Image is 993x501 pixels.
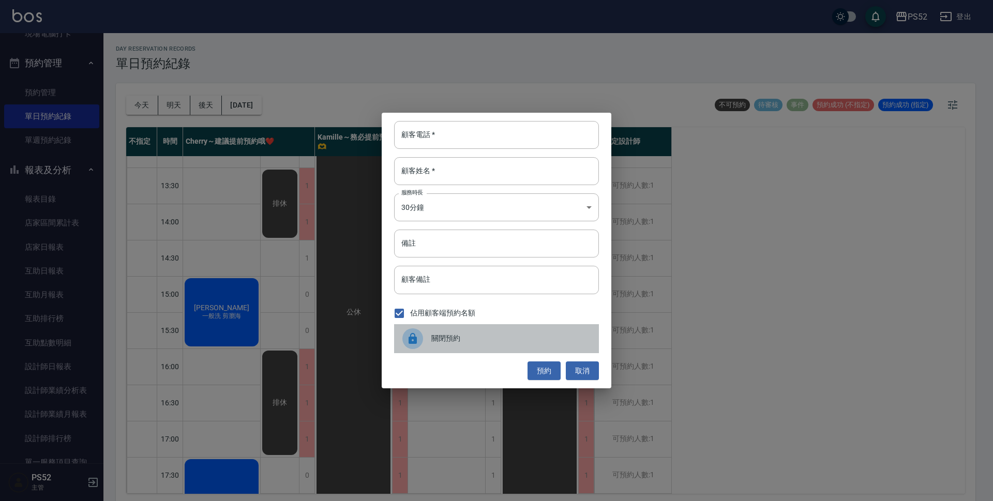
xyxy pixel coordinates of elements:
span: 佔用顧客端預約名額 [410,308,475,318]
div: 30分鐘 [394,193,599,221]
button: 預約 [528,361,561,381]
button: 取消 [566,361,599,381]
div: 關閉預約 [394,324,599,353]
span: 關閉預約 [431,333,591,344]
label: 服務時長 [401,189,423,196]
